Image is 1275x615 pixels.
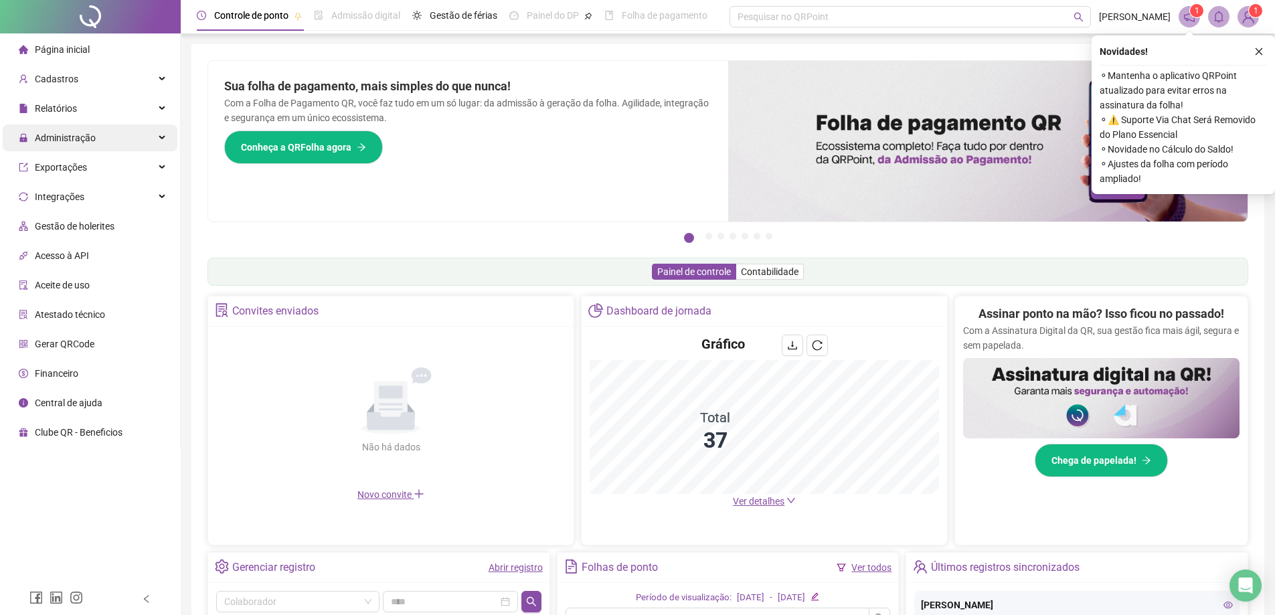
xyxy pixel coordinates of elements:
[787,340,798,351] span: download
[35,280,90,290] span: Aceite de uso
[1223,600,1233,610] span: eye
[19,104,28,113] span: file
[19,45,28,54] span: home
[224,96,712,125] p: Com a Folha de Pagamento QR, você faz tudo em um só lugar: da admissão à geração da folha. Agilid...
[50,591,63,604] span: linkedin
[728,61,1248,222] img: banner%2F8d14a306-6205-4263-8e5b-06e9a85ad873.png
[1051,453,1136,468] span: Chega de papelada!
[1100,142,1267,157] span: ⚬ Novidade no Cálculo do Saldo!
[35,74,78,84] span: Cadastros
[1100,68,1267,112] span: ⚬ Mantenha o aplicativo QRPoint atualizado para evitar erros na assinatura da folha!
[778,591,805,605] div: [DATE]
[604,11,614,20] span: book
[357,143,366,152] span: arrow-right
[35,221,114,232] span: Gestão de holerites
[730,233,736,240] button: 4
[1100,44,1148,59] span: Novidades !
[357,489,424,500] span: Novo convite
[766,233,772,240] button: 7
[314,11,323,20] span: file-done
[35,309,105,320] span: Atestado técnico
[684,233,694,243] button: 1
[35,427,122,438] span: Clube QR - Beneficios
[19,428,28,437] span: gift
[232,556,315,579] div: Gerenciar registro
[224,130,383,164] button: Conheça a QRFolha agora
[754,233,760,240] button: 6
[837,563,846,572] span: filter
[35,191,84,202] span: Integrações
[963,323,1240,353] p: Com a Assinatura Digital da QR, sua gestão fica mais ágil, segura e sem papelada.
[214,10,288,21] span: Controle de ponto
[931,556,1080,579] div: Últimos registros sincronizados
[733,496,784,507] span: Ver detalhes
[1183,11,1195,23] span: notification
[241,140,351,155] span: Conheça a QRFolha agora
[701,335,745,353] h4: Gráfico
[430,10,497,21] span: Gestão de férias
[786,496,796,505] span: down
[1249,4,1262,17] sup: Atualize o seu contato no menu Meus Dados
[19,192,28,201] span: sync
[19,74,28,84] span: user-add
[1190,4,1203,17] sup: 1
[19,251,28,260] span: api
[564,559,578,574] span: file-text
[742,233,748,240] button: 5
[35,398,102,408] span: Central de ajuda
[19,339,28,349] span: qrcode
[35,162,87,173] span: Exportações
[657,266,731,277] span: Painel de controle
[19,398,28,408] span: info-circle
[142,594,151,604] span: left
[741,266,798,277] span: Contabilidade
[35,339,94,349] span: Gerar QRCode
[1074,12,1084,22] span: search
[1195,6,1199,15] span: 1
[733,496,796,507] a: Ver detalhes down
[1035,444,1168,477] button: Chega de papelada!
[1254,47,1264,56] span: close
[19,310,28,319] span: solution
[921,598,1233,612] div: [PERSON_NAME]
[584,12,592,20] span: pushpin
[35,44,90,55] span: Página inicial
[770,591,772,605] div: -
[582,556,658,579] div: Folhas de ponto
[412,11,422,20] span: sun
[329,440,452,454] div: Não há dados
[19,222,28,231] span: apartment
[1100,112,1267,142] span: ⚬ ⚠️ Suporte Via Chat Será Removido do Plano Essencial
[489,562,543,573] a: Abrir registro
[1100,157,1267,186] span: ⚬ Ajustes da folha com período ampliado!
[737,591,764,605] div: [DATE]
[215,559,229,574] span: setting
[509,11,519,20] span: dashboard
[35,250,89,261] span: Acesso à API
[588,303,602,317] span: pie-chart
[294,12,302,20] span: pushpin
[215,303,229,317] span: solution
[636,591,732,605] div: Período de visualização:
[35,103,77,114] span: Relatórios
[19,133,28,143] span: lock
[606,300,711,323] div: Dashboard de jornada
[811,592,819,601] span: edit
[19,369,28,378] span: dollar
[35,368,78,379] span: Financeiro
[331,10,400,21] span: Admissão digital
[913,559,927,574] span: team
[979,304,1224,323] h2: Assinar ponto na mão? Isso ficou no passado!
[1213,11,1225,23] span: bell
[29,591,43,604] span: facebook
[717,233,724,240] button: 3
[527,10,579,21] span: Painel do DP
[19,280,28,290] span: audit
[1229,569,1262,602] div: Open Intercom Messenger
[1238,7,1258,27] img: 39862
[705,233,712,240] button: 2
[1254,6,1258,15] span: 1
[526,596,537,607] span: search
[414,489,424,499] span: plus
[224,77,712,96] h2: Sua folha de pagamento, mais simples do que nunca!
